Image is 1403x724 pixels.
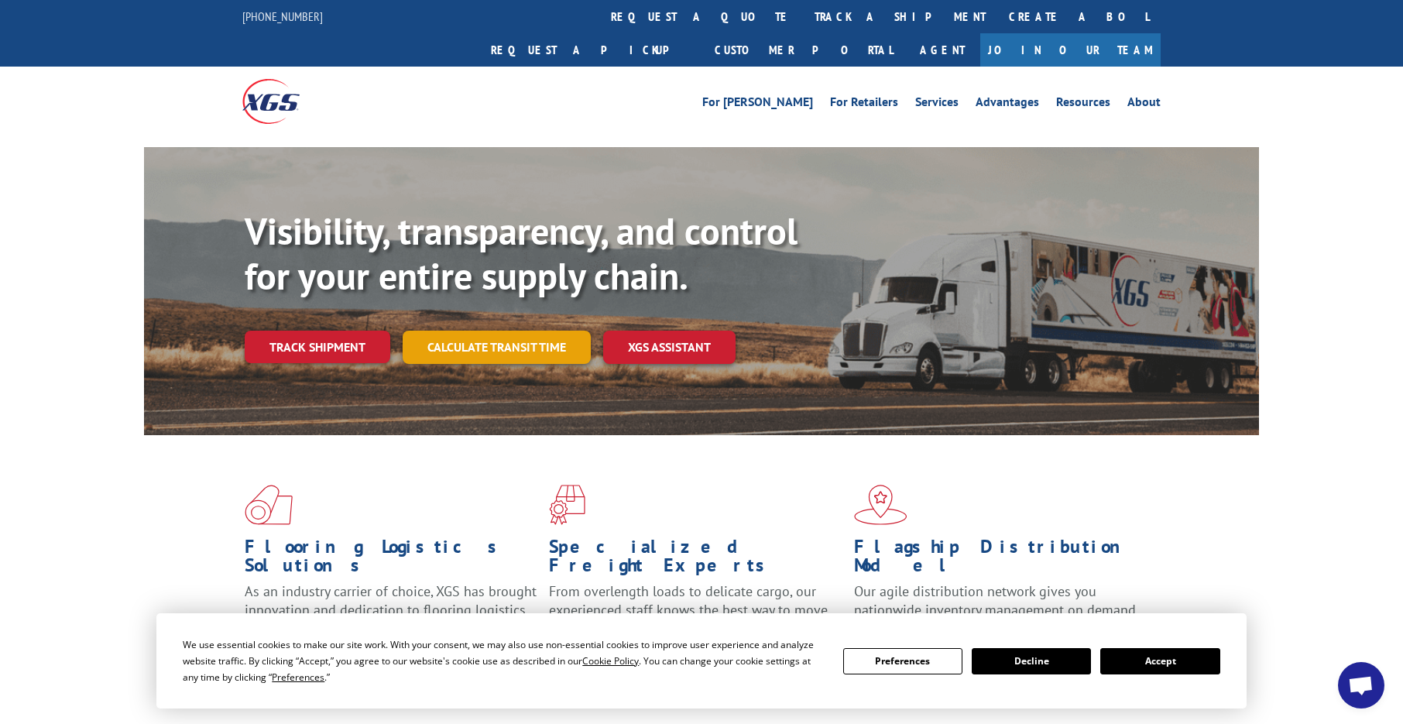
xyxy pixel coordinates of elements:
[403,331,591,364] a: Calculate transit time
[582,654,639,667] span: Cookie Policy
[479,33,703,67] a: Request a pickup
[904,33,980,67] a: Agent
[854,537,1147,582] h1: Flagship Distribution Model
[183,637,824,685] div: We use essential cookies to make our site work. With your consent, we may also use non-essential ...
[703,33,904,67] a: Customer Portal
[549,537,842,582] h1: Specialized Freight Experts
[549,485,585,525] img: xgs-icon-focused-on-flooring-red
[972,648,1091,674] button: Decline
[915,96,959,113] a: Services
[976,96,1039,113] a: Advantages
[843,648,962,674] button: Preferences
[245,582,537,637] span: As an industry carrier of choice, XGS has brought innovation and dedication to flooring logistics...
[245,485,293,525] img: xgs-icon-total-supply-chain-intelligence-red
[549,582,842,651] p: From overlength loads to delicate cargo, our experienced staff knows the best way to move your fr...
[245,537,537,582] h1: Flooring Logistics Solutions
[1056,96,1110,113] a: Resources
[1127,96,1161,113] a: About
[854,582,1139,619] span: Our agile distribution network gives you nationwide inventory management on demand.
[1338,662,1384,709] div: Open chat
[242,9,323,24] a: [PHONE_NUMBER]
[603,331,736,364] a: XGS ASSISTANT
[980,33,1161,67] a: Join Our Team
[245,207,798,300] b: Visibility, transparency, and control for your entire supply chain.
[854,485,907,525] img: xgs-icon-flagship-distribution-model-red
[272,671,324,684] span: Preferences
[156,613,1247,709] div: Cookie Consent Prompt
[830,96,898,113] a: For Retailers
[702,96,813,113] a: For [PERSON_NAME]
[245,331,390,363] a: Track shipment
[1100,648,1219,674] button: Accept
